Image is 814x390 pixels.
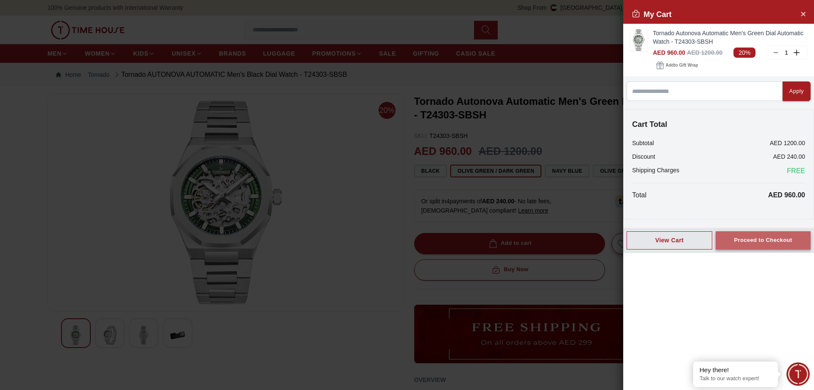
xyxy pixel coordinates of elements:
[768,190,805,200] p: AED 960.00
[653,29,807,46] a: Tornado Autonova Automatic Men's Green Dial Automatic Watch - T24303-SBSH
[632,8,672,20] h2: My Cart
[796,7,810,20] button: Close Account
[734,236,792,245] div: Proceed to Checkout
[770,139,805,147] p: AED 1200.00
[666,61,698,70] span: Add to Gift Wrap
[634,236,705,244] div: View Cart
[783,81,811,101] button: Apply
[700,375,772,382] p: Talk to our watch expert!
[632,166,679,176] p: Shipping Charges
[773,152,806,161] p: AED 240.00
[653,49,685,56] span: AED 960.00
[632,190,647,200] p: Total
[630,29,647,51] img: ...
[789,87,804,96] div: Apply
[632,118,805,130] h4: Cart Total
[786,362,810,386] div: Chat Widget
[783,48,790,57] p: 1
[787,166,805,176] span: FREE
[653,59,701,71] button: Addto Gift Wrap
[632,152,655,161] p: Discount
[687,49,722,56] span: AED 1200.00
[716,231,811,250] button: Proceed to Checkout
[733,48,755,58] span: 20%
[632,139,654,147] p: Subtotal
[700,366,772,374] div: Hey there!
[627,231,712,250] button: View Cart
